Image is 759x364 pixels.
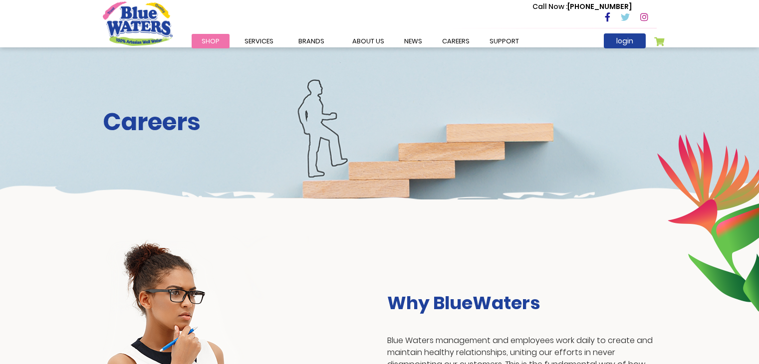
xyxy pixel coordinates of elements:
span: Services [245,36,273,46]
h3: Why BlueWaters [387,292,657,314]
a: support [480,34,529,48]
a: store logo [103,1,173,45]
span: Shop [202,36,220,46]
a: login [604,33,646,48]
span: Call Now : [532,1,567,11]
a: careers [432,34,480,48]
p: [PHONE_NUMBER] [532,1,632,12]
a: News [394,34,432,48]
img: career-intro-leaves.png [657,131,759,312]
span: Brands [298,36,324,46]
h2: Careers [103,108,657,137]
a: about us [342,34,394,48]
